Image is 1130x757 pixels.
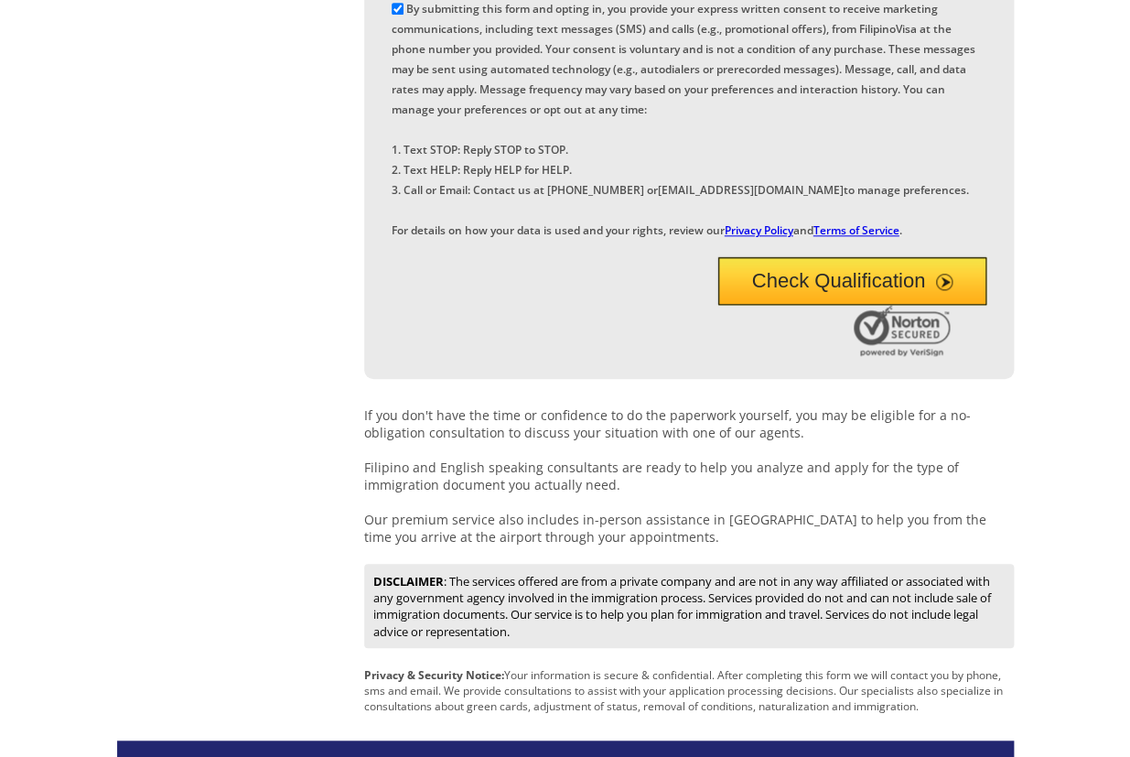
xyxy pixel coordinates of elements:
[392,3,404,15] input: By submitting this form and opting in, you provide your express written consent to receive market...
[725,222,793,238] a: Privacy Policy
[854,305,954,356] img: Norton Secured
[392,1,975,238] label: By submitting this form and opting in, you provide your express written consent to receive market...
[364,666,504,682] strong: Privacy & Security Notice:
[373,573,444,589] strong: DISCLAIMER
[364,564,1014,648] div: : The services offered are from a private company and are not in any way affiliated or associated...
[364,406,1014,546] p: If you don't have the time or confidence to do the paperwork yourself, you may be eligible for a ...
[364,666,1014,713] p: Your information is secure & confidential. After completing this form we will contact you by phon...
[718,257,986,305] button: Check Qualification
[813,222,899,238] a: Terms of Service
